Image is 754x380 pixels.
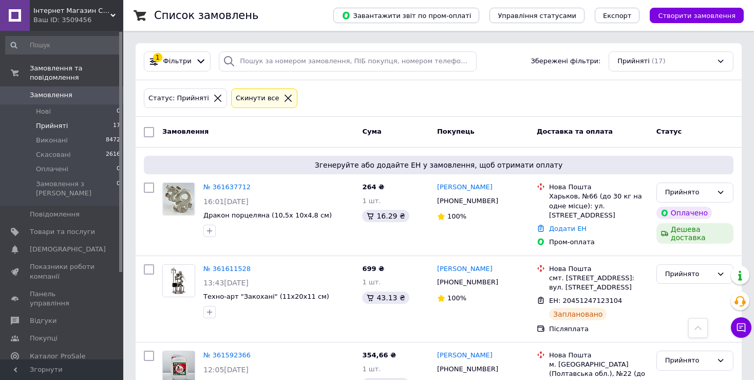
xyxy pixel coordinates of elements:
[549,264,648,274] div: Нова Пошта
[30,289,95,308] span: Панель управління
[447,212,466,220] span: 100%
[203,183,251,191] a: № 361637712
[106,150,120,159] span: 2616
[549,192,648,220] div: Харьков, №66 (до 30 кг на одне місце): ул. [STREET_ADDRESS]
[30,210,80,219] span: Повідомлення
[617,57,649,66] span: Прийняті
[731,317,751,338] button: Чат з покупцем
[30,262,95,281] span: Показники роботи компанії
[219,51,476,71] input: Пошук за номером замовлення, ПІБ покупця, номером телефону, Email, номером накладної
[652,57,666,65] span: (17)
[30,91,72,100] span: Замовлення
[437,351,493,360] a: [PERSON_NAME]
[30,316,56,325] span: Відгуки
[437,128,475,135] span: Покупець
[163,265,195,297] img: Фото товару
[117,107,120,116] span: 0
[117,179,120,198] span: 0
[549,324,648,334] div: Післяплата
[30,64,123,82] span: Замовлення та повідомлення
[30,352,85,361] span: Каталог ProSale
[203,351,251,359] a: № 361592366
[113,121,120,131] span: 17
[162,183,195,215] a: Фото товару
[362,128,381,135] span: Cума
[203,366,249,374] span: 12:05[DATE]
[639,11,744,19] a: Створити замовлення
[435,363,500,376] div: [PHONE_NUMBER]
[658,12,736,20] span: Створити замовлення
[362,292,409,304] div: 43.13 ₴
[163,57,192,66] span: Фільтри
[342,11,471,20] span: Завантажити звіт по пром-оплаті
[362,365,381,373] span: 1 шт.
[498,12,576,20] span: Управління статусами
[203,293,329,300] a: Техно-арт "Закохані" (11х20х11 см)
[437,183,493,192] a: [PERSON_NAME]
[665,187,712,198] div: Прийнято
[30,227,95,237] span: Товари та послуги
[36,107,51,116] span: Нові
[435,276,500,289] div: [PHONE_NUMBER]
[36,136,68,145] span: Виконані
[146,93,211,104] div: Статус: Прийняті
[656,223,733,244] div: Дешева доставка
[162,128,209,135] span: Замовлення
[30,245,106,254] span: [DEMOGRAPHIC_DATA]
[549,274,648,292] div: смт. [STREET_ADDRESS]: вул. [STREET_ADDRESS]
[148,160,729,170] span: Згенеруйте або додайте ЕН у замовлення, щоб отримати оплату
[117,165,120,174] span: 0
[665,355,712,366] div: Прийнято
[333,8,479,23] button: Завантажити звіт по пром-оплаті
[36,121,68,131] span: Прийняті
[665,269,712,280] div: Прийнято
[549,351,648,360] div: Нова Пошта
[489,8,585,23] button: Управління статусами
[203,265,251,273] a: № 361611528
[650,8,744,23] button: Створити замовлення
[549,297,622,304] span: ЕН: 20451247123104
[30,334,58,343] span: Покупці
[33,15,123,25] div: Ваш ID: 3509456
[362,351,396,359] span: 354,66 ₴
[656,207,712,219] div: Оплачено
[362,265,384,273] span: 699 ₴
[362,183,384,191] span: 264 ₴
[362,210,409,222] div: 16.29 ₴
[603,12,632,20] span: Експорт
[203,197,249,206] span: 16:01[DATE]
[537,128,613,135] span: Доставка та оплата
[234,93,281,104] div: Cкинути все
[656,128,682,135] span: Статус
[203,279,249,287] span: 13:43[DATE]
[33,6,110,15] span: Інтернет Магазин Світ Подарунків
[106,136,120,145] span: 8472
[36,165,68,174] span: Оплачені
[549,183,648,192] div: Нова Пошта
[595,8,640,23] button: Експорт
[549,225,587,232] a: Додати ЕН
[362,197,381,205] span: 1 шт.
[549,308,607,320] div: Заплановано
[203,211,332,219] a: Дракон порцеляна (10,5х 10х4,8 см)
[549,238,648,247] div: Пром-оплата
[362,278,381,286] span: 1 шт.
[36,150,71,159] span: Скасовані
[531,57,600,66] span: Збережені фільтри:
[154,9,258,22] h1: Список замовлень
[437,264,493,274] a: [PERSON_NAME]
[435,194,500,208] div: [PHONE_NUMBER]
[447,294,466,302] span: 100%
[36,179,117,198] span: Замовлення з [PERSON_NAME]
[5,36,121,55] input: Пошук
[153,53,162,62] div: 1
[162,264,195,297] a: Фото товару
[163,183,195,215] img: Фото товару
